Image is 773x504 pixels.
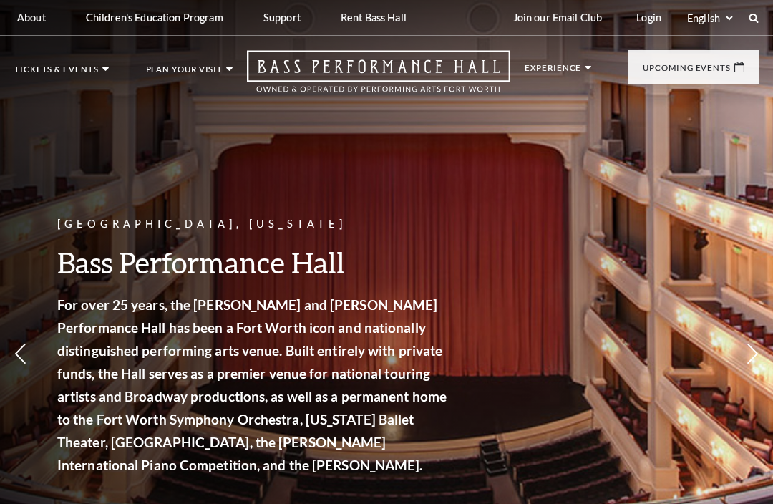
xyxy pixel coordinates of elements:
[525,64,581,79] p: Experience
[86,11,223,24] p: Children's Education Program
[57,215,451,233] p: [GEOGRAPHIC_DATA], [US_STATE]
[146,65,223,81] p: Plan Your Visit
[341,11,407,24] p: Rent Bass Hall
[57,296,447,473] strong: For over 25 years, the [PERSON_NAME] and [PERSON_NAME] Performance Hall has been a Fort Worth ico...
[17,11,46,24] p: About
[263,11,301,24] p: Support
[643,64,731,79] p: Upcoming Events
[14,65,99,81] p: Tickets & Events
[57,244,451,281] h3: Bass Performance Hall
[684,11,735,25] select: Select:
